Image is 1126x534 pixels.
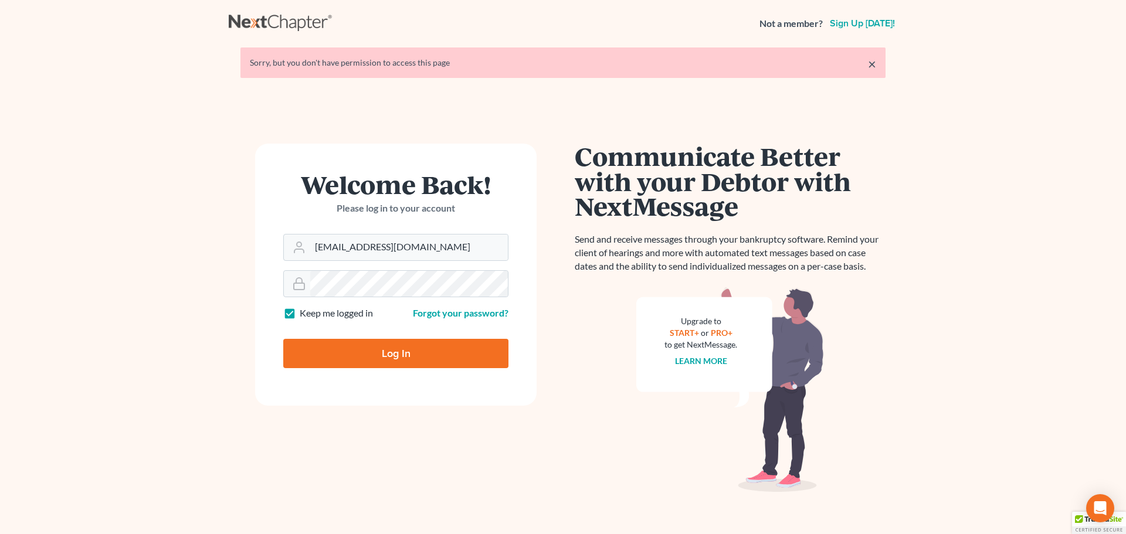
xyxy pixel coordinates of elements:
div: to get NextMessage. [664,339,737,351]
a: Sign up [DATE]! [827,19,897,28]
input: Email Address [310,234,508,260]
a: PRO+ [711,328,732,338]
div: Sorry, but you don't have permission to access this page [250,57,876,69]
label: Keep me logged in [300,307,373,320]
a: Forgot your password? [413,307,508,318]
div: Upgrade to [664,315,737,327]
img: nextmessage_bg-59042aed3d76b12b5cd301f8e5b87938c9018125f34e5fa2b7a6b67550977c72.svg [636,287,824,492]
input: Log In [283,339,508,368]
p: Please log in to your account [283,202,508,215]
a: START+ [670,328,699,338]
span: or [701,328,709,338]
a: × [868,57,876,71]
div: TrustedSite Certified [1072,512,1126,534]
p: Send and receive messages through your bankruptcy software. Remind your client of hearings and mo... [575,233,886,273]
h1: Welcome Back! [283,172,508,197]
a: Learn more [675,356,727,366]
div: Open Intercom Messenger [1086,494,1114,522]
strong: Not a member? [759,17,823,30]
h1: Communicate Better with your Debtor with NextMessage [575,144,886,219]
